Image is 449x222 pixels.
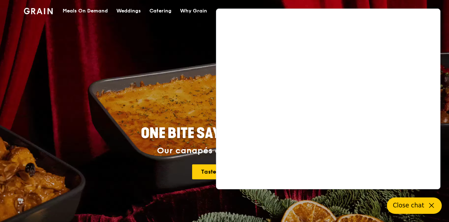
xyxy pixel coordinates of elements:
a: Catering [145,0,176,22]
div: Meals On Demand [63,0,108,22]
div: Weddings [116,0,141,22]
a: Taste the finesse [192,164,257,179]
button: Close chat [387,197,442,214]
a: Contact us [389,0,425,22]
span: ONE BITE SAYS EVERYTHING [141,125,308,142]
img: Grain [24,8,53,14]
span: Close chat [393,201,424,210]
div: Catering [149,0,171,22]
div: Why Grain [180,0,207,22]
a: Why Grain [176,0,211,22]
a: Weddings [112,0,145,22]
div: Our canapés do more with less. [96,146,353,156]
